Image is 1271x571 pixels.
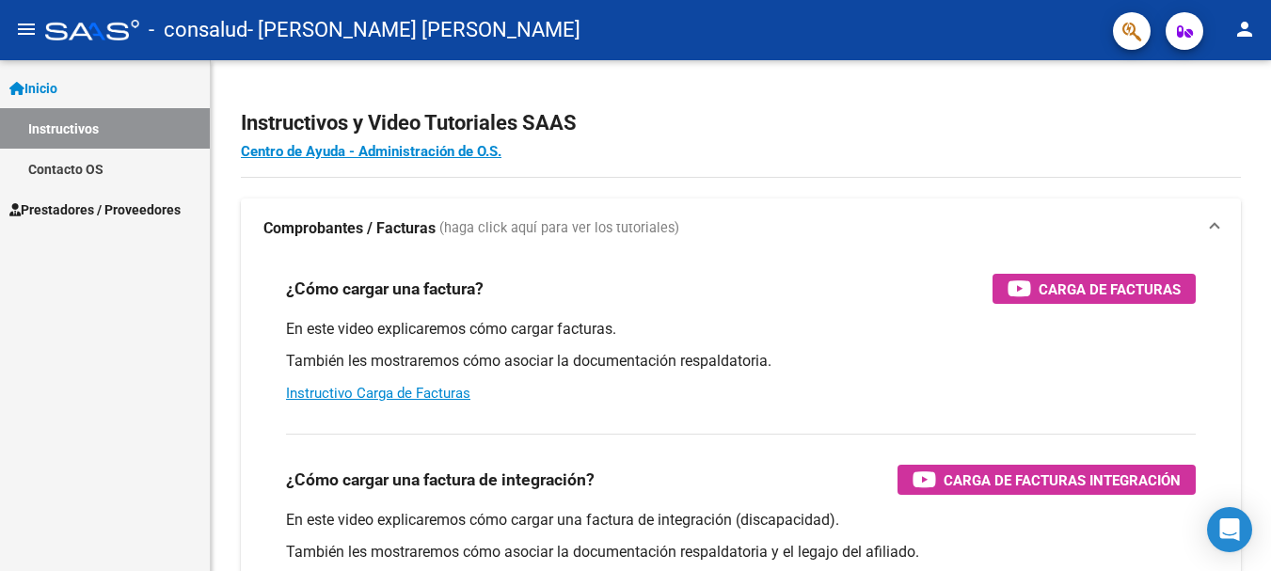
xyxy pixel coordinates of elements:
[149,9,247,51] span: - consalud
[286,276,484,302] h3: ¿Cómo cargar una factura?
[1039,278,1181,301] span: Carga de Facturas
[286,351,1196,372] p: También les mostraremos cómo asociar la documentación respaldatoria.
[9,199,181,220] span: Prestadores / Proveedores
[247,9,580,51] span: - [PERSON_NAME] [PERSON_NAME]
[286,467,595,493] h3: ¿Cómo cargar una factura de integración?
[898,465,1196,495] button: Carga de Facturas Integración
[9,78,57,99] span: Inicio
[15,18,38,40] mat-icon: menu
[286,510,1196,531] p: En este video explicaremos cómo cargar una factura de integración (discapacidad).
[263,218,436,239] strong: Comprobantes / Facturas
[993,274,1196,304] button: Carga de Facturas
[1233,18,1256,40] mat-icon: person
[1207,507,1252,552] div: Open Intercom Messenger
[286,319,1196,340] p: En este video explicaremos cómo cargar facturas.
[241,105,1241,141] h2: Instructivos y Video Tutoriales SAAS
[439,218,679,239] span: (haga click aquí para ver los tutoriales)
[286,542,1196,563] p: También les mostraremos cómo asociar la documentación respaldatoria y el legajo del afiliado.
[286,385,470,402] a: Instructivo Carga de Facturas
[944,468,1181,492] span: Carga de Facturas Integración
[241,143,501,160] a: Centro de Ayuda - Administración de O.S.
[241,198,1241,259] mat-expansion-panel-header: Comprobantes / Facturas (haga click aquí para ver los tutoriales)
